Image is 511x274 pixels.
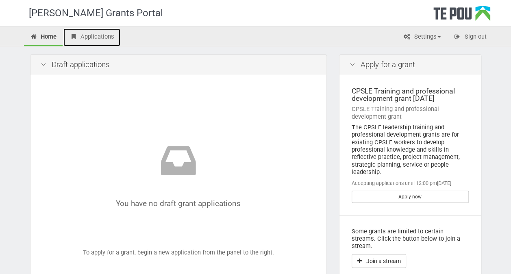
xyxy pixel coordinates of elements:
[352,180,469,187] div: Accepting applications until 12:00 pm[DATE]
[352,105,469,120] div: CPSLE Training and professional development grant
[339,55,481,75] div: Apply for a grant
[448,28,493,46] a: Sign out
[352,124,469,176] div: The CPSLE leadership training and professional development grants are for existing CPSLE workers ...
[352,228,469,250] p: Some grants are limited to certain streams. Click the button below to join a stream.
[30,55,326,75] div: Draft applications
[65,140,292,208] div: You have no draft grant applications
[352,254,406,268] button: Join a stream
[433,6,490,26] div: Te Pou Logo
[397,28,447,46] a: Settings
[24,28,63,46] a: Home
[352,191,469,203] a: Apply now
[63,28,120,46] a: Applications
[352,87,469,102] div: CPSLE Training and professional development grant [DATE]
